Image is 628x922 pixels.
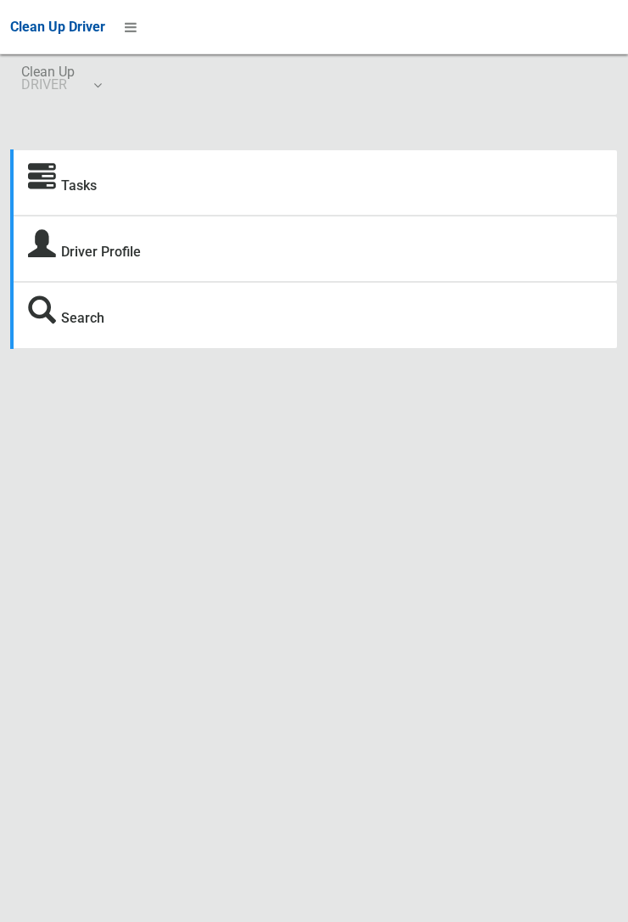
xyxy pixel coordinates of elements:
[10,54,111,109] a: Clean UpDRIVER
[21,78,75,91] small: DRIVER
[10,14,105,40] a: Clean Up Driver
[61,310,104,326] a: Search
[61,244,141,260] a: Driver Profile
[10,19,105,35] span: Clean Up Driver
[61,177,97,194] a: Tasks
[21,65,100,91] span: Clean Up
